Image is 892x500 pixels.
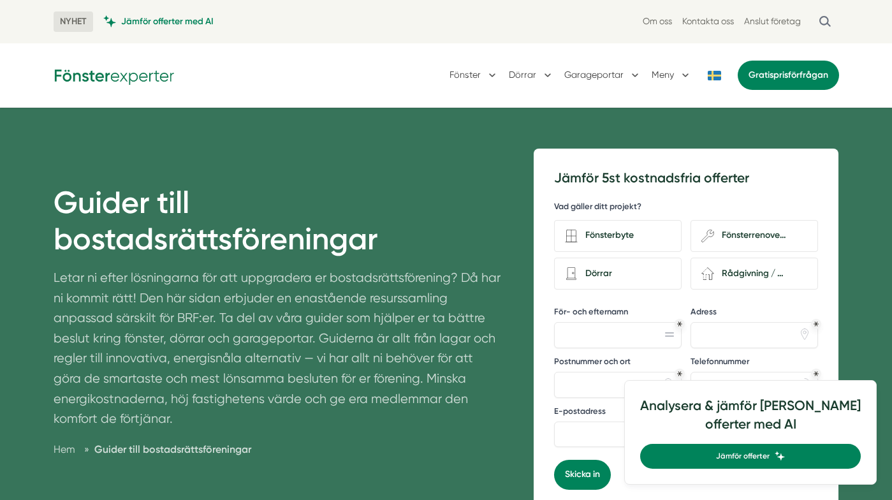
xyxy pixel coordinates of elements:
label: För- och efternamn [554,306,682,320]
button: Meny [652,59,692,92]
a: Anslut företag [744,15,801,27]
span: NYHET [54,11,93,32]
span: Gratis [749,70,773,80]
span: Jämför offerter med AI [121,15,214,27]
a: Hem [54,443,75,455]
a: Jämför offerter [640,444,861,469]
label: Postnummer och ort [554,356,682,370]
span: » [84,441,89,457]
img: Fönsterexperter Logotyp [54,65,175,85]
h4: Analysera & jämför [PERSON_NAME] offerter med AI [640,396,861,444]
button: Skicka in [554,460,611,489]
nav: Breadcrumb [54,441,504,457]
div: Obligatoriskt [814,321,819,327]
a: Gratisprisförfrågan [738,61,839,90]
h3: Jämför 5st kostnadsfria offerter [554,169,818,187]
button: Garageportar [564,59,641,92]
span: Jämför offerter [716,450,770,462]
label: Telefonnummer [691,356,818,370]
a: Om oss [643,15,672,27]
button: Fönster [450,59,499,92]
label: E-postadress [554,406,682,420]
button: Dörrar [509,59,554,92]
div: Obligatoriskt [677,321,682,327]
p: Letar ni efter lösningarna för att uppgradera er bostadsrättsförening? Då har ni kommit rätt! Den... [54,268,504,435]
div: Obligatoriskt [814,371,819,376]
button: Öppna sök [811,10,839,33]
a: Jämför offerter med AI [103,15,214,27]
h1: Guider till bostadsrättsföreningar [54,184,504,268]
div: Obligatoriskt [677,371,682,376]
a: Guider till bostadsrättsföreningar [94,443,251,455]
a: Kontakta oss [682,15,734,27]
label: Adress [691,306,818,320]
h5: Vad gäller ditt projekt? [554,201,641,215]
